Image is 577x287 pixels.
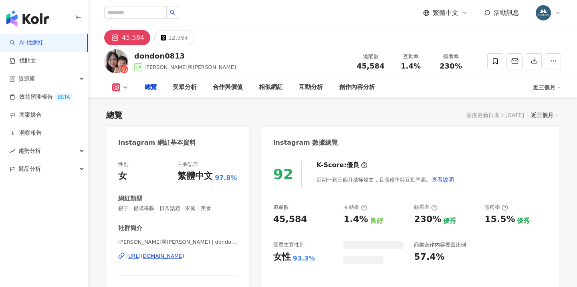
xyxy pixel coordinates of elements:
a: 找貼文 [10,57,36,65]
div: 相似網紅 [259,83,283,92]
img: 358735463_652854033541749_1509380869568117342_n.jpg [536,5,551,20]
div: 優良 [347,161,359,170]
div: 45,584 [122,32,144,43]
img: KOL Avatar [104,49,128,73]
div: 45,584 [273,213,307,226]
div: 女性 [273,251,291,263]
span: 230% [440,62,462,70]
div: 互動分析 [299,83,323,92]
span: 親子 · 促購導購 · 日常話題 · 家庭 · 美食 [118,205,237,212]
div: 近期一到三個月積極發文，且漲粉率與互動率高。 [317,172,454,188]
div: 15.5% [484,213,515,226]
span: 1.4% [401,62,421,70]
div: 總覽 [145,83,157,92]
span: 活動訊息 [494,9,519,16]
button: 45,584 [104,30,150,45]
div: 繁體中文 [178,170,213,182]
span: search [170,10,176,15]
div: Instagram 網紅基本資料 [118,138,196,147]
div: dondon0813 [134,51,236,61]
div: 漲粉率 [484,204,508,211]
div: 追蹤數 [355,53,386,61]
span: 45,584 [357,62,384,70]
div: 57.4% [414,251,444,263]
span: rise [10,148,15,154]
div: 社群簡介 [118,224,142,232]
span: 繁體中文 [433,8,458,17]
div: [URL][DOMAIN_NAME] [126,253,184,260]
div: 商業合作內容覆蓋比例 [414,241,466,249]
div: 優秀 [443,216,456,225]
div: 受眾主要性別 [273,241,305,249]
div: 93.3% [293,254,315,263]
div: 合作與價值 [213,83,243,92]
div: 受眾分析 [173,83,197,92]
span: 97.8% [215,174,237,182]
div: 觀看率 [414,204,438,211]
div: 創作內容分析 [339,83,375,92]
div: 12,984 [168,32,188,43]
button: 查看說明 [431,172,454,188]
span: 趨勢分析 [18,142,41,160]
div: 230% [414,213,441,226]
div: 性別 [118,161,129,168]
img: logo [6,10,49,26]
div: 1.4% [343,213,368,226]
div: 網紅類型 [118,194,142,203]
span: 資源庫 [18,70,35,88]
div: 互動率 [395,53,426,61]
div: 近三個月 [533,81,561,94]
div: 總覽 [106,109,122,121]
a: 效益預測報告BETA [10,93,73,101]
div: 最後更新日期：[DATE] [466,112,524,118]
a: [URL][DOMAIN_NAME] [118,253,237,260]
div: 近三個月 [531,110,559,120]
div: 互動率 [343,204,367,211]
div: 觀看率 [436,53,466,61]
span: 查看說明 [432,176,454,183]
span: [PERSON_NAME]與[PERSON_NAME] [144,64,236,70]
div: K-Score : [317,161,367,170]
a: 洞察報告 [10,129,42,137]
div: Instagram 數據總覽 [273,138,338,147]
a: searchAI 找網紅 [10,39,43,47]
div: 優秀 [517,216,530,225]
div: 女 [118,170,127,182]
div: 主要語言 [178,161,198,168]
div: 良好 [370,216,383,225]
a: 商案媒合 [10,111,42,119]
div: 92 [273,166,293,182]
span: 競品分析 [18,160,41,178]
button: 12,984 [154,30,194,45]
span: [PERSON_NAME]與[PERSON_NAME] | dondon0813 [118,238,237,246]
div: 追蹤數 [273,204,289,211]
